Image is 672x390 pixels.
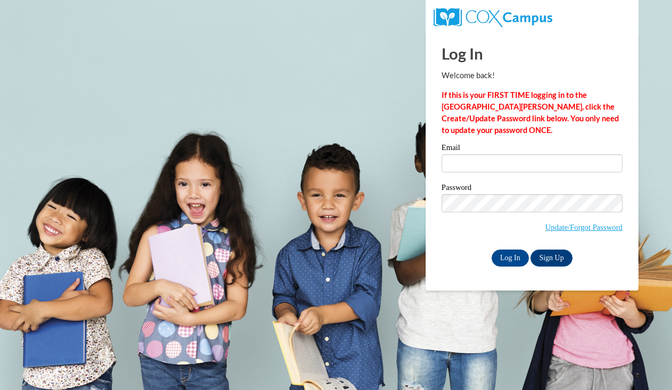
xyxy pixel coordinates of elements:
[545,223,623,231] a: Update/Forgot Password
[442,70,623,81] p: Welcome back!
[434,8,552,27] img: COX Campus
[442,90,619,135] strong: If this is your FIRST TIME logging in to the [GEOGRAPHIC_DATA][PERSON_NAME], click the Create/Upd...
[492,250,529,267] input: Log In
[442,43,623,64] h1: Log In
[442,144,623,154] label: Email
[434,12,552,21] a: COX Campus
[442,184,623,194] label: Password
[530,250,572,267] a: Sign Up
